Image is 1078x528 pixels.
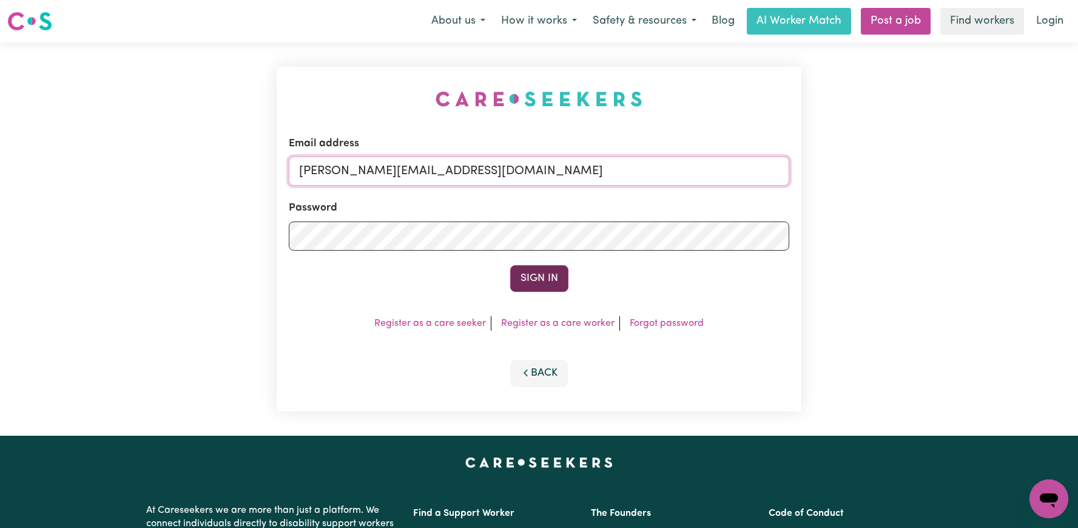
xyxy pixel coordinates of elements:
[289,157,789,186] input: Email address
[465,458,613,467] a: Careseekers home page
[940,8,1024,35] a: Find workers
[501,319,615,328] a: Register as a care worker
[7,7,52,35] a: Careseekers logo
[510,360,568,387] button: Back
[289,200,337,216] label: Password
[591,509,651,518] a: The Founders
[7,10,52,32] img: Careseekers logo
[630,319,704,328] a: Forgot password
[704,8,742,35] a: Blog
[1029,8,1071,35] a: Login
[585,8,704,34] button: Safety & resources
[423,8,493,34] button: About us
[1029,479,1068,518] iframe: Button to launch messaging window
[493,8,585,34] button: How it works
[861,8,931,35] a: Post a job
[747,8,851,35] a: AI Worker Match
[510,265,568,292] button: Sign In
[374,319,486,328] a: Register as a care seeker
[289,136,359,152] label: Email address
[769,509,844,518] a: Code of Conduct
[413,509,514,518] a: Find a Support Worker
